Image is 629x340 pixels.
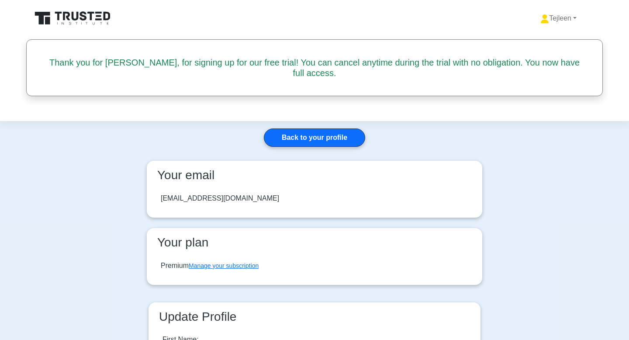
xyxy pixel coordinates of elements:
[519,10,598,27] a: Tejleen
[264,128,365,147] a: Back to your profile
[154,168,475,183] h3: Your email
[156,309,473,324] h3: Update Profile
[46,57,583,78] h5: Thank you for [PERSON_NAME], for signing up for our free trial! You can cancel anytime during the...
[161,193,279,204] div: [EMAIL_ADDRESS][DOMAIN_NAME]
[189,262,259,269] a: Manage your subscription
[154,235,475,250] h3: Your plan
[161,260,259,271] div: Premium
